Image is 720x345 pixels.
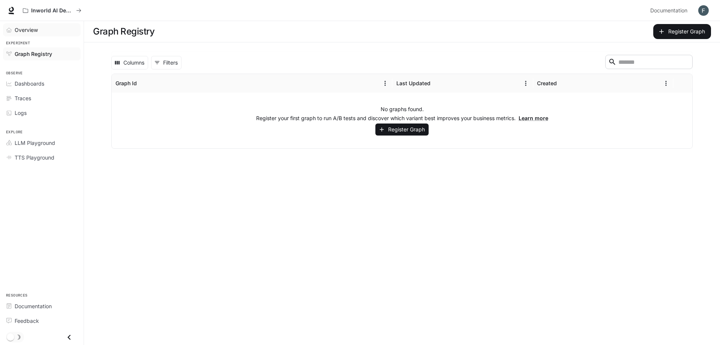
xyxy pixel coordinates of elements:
[3,300,81,313] a: Documentation
[93,24,154,39] h1: Graph Registry
[115,80,137,86] div: Graph Id
[15,302,52,310] span: Documentation
[696,3,711,18] button: User avatar
[537,80,557,86] div: Created
[15,139,55,147] span: LLM Playground
[375,124,429,136] button: Register Graph
[61,330,78,345] button: Close drawer
[15,50,52,58] span: Graph Registry
[379,78,391,89] button: Menu
[3,106,81,119] a: Logs
[519,115,548,121] a: Learn more
[647,3,693,18] a: Documentation
[256,114,548,122] p: Register your first graph to run A/B tests and discover which variant best improves your business...
[3,92,81,105] a: Traces
[698,5,709,16] img: User avatar
[558,78,569,89] button: Sort
[3,151,81,164] a: TTS Playground
[3,23,81,36] a: Overview
[15,154,54,161] span: TTS Playground
[15,94,31,102] span: Traces
[520,78,531,89] button: Menu
[3,47,81,60] a: Graph Registry
[15,26,38,34] span: Overview
[3,136,81,149] a: LLM Playground
[660,78,672,89] button: Menu
[3,77,81,90] a: Dashboards
[15,80,44,87] span: Dashboards
[151,56,181,69] button: Show filters
[15,109,27,117] span: Logs
[381,105,424,113] p: No graphs found.
[7,333,14,341] span: Dark mode toggle
[396,80,430,86] div: Last Updated
[138,78,149,89] button: Sort
[3,314,81,327] a: Feedback
[650,6,687,15] span: Documentation
[15,317,39,325] span: Feedback
[605,55,693,71] div: Search
[31,8,73,14] p: Inworld AI Demos
[19,3,85,18] button: All workspaces
[653,24,711,39] button: Register Graph
[111,56,148,69] button: Select columns
[431,78,442,89] button: Sort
